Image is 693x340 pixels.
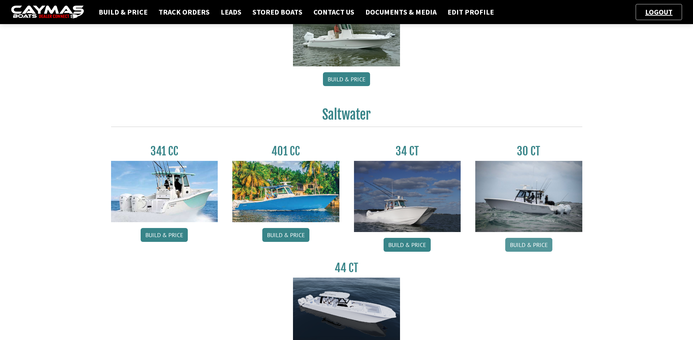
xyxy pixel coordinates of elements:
a: Stored Boats [249,7,306,17]
img: 401CC_thumb.pg.jpg [232,161,339,222]
a: Edit Profile [444,7,498,17]
a: Build & Price [262,228,309,242]
a: Contact Us [310,7,358,17]
a: Leads [217,7,245,17]
a: Build & Price [505,238,552,252]
h3: 30 CT [475,144,582,158]
a: Build & Price [141,228,188,242]
a: Documents & Media [362,7,440,17]
img: 30_CT_photo_shoot_for_caymas_connect.jpg [475,161,582,232]
h2: Saltwater [111,107,582,127]
img: Caymas_34_CT_pic_1.jpg [354,161,461,232]
a: Logout [641,7,676,16]
a: Track Orders [155,7,213,17]
a: Build & Price [95,7,151,17]
img: caymas-dealer-connect-2ed40d3bc7270c1d8d7ffb4b79bf05adc795679939227970def78ec6f6c03838.gif [11,5,84,19]
h3: 34 CT [354,144,461,158]
a: Build & Price [384,238,431,252]
img: 341CC-thumbjpg.jpg [111,161,218,222]
h3: 44 CT [293,261,400,275]
h3: 401 CC [232,144,339,158]
a: Build & Price [323,72,370,86]
h3: 341 CC [111,144,218,158]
